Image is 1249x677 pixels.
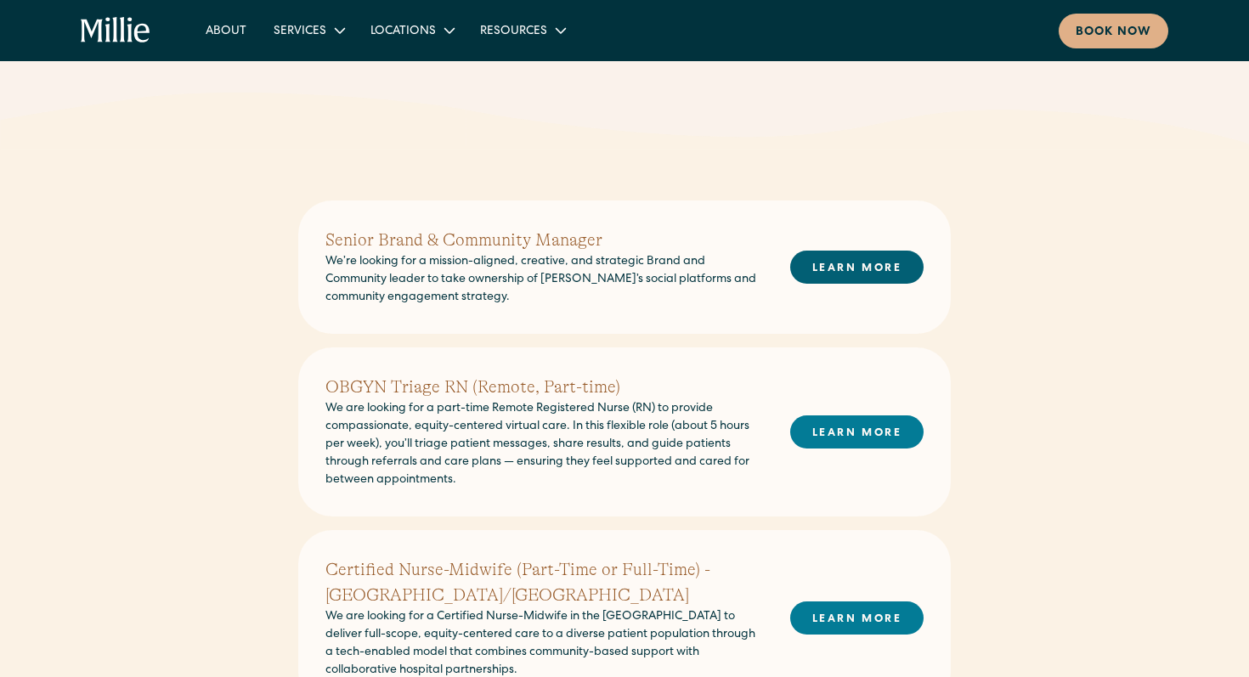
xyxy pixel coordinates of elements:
[1076,24,1151,42] div: Book now
[480,23,547,41] div: Resources
[790,415,924,449] a: LEARN MORE
[790,251,924,284] a: LEARN MORE
[325,375,763,400] h2: OBGYN Triage RN (Remote, Part-time)
[192,16,260,44] a: About
[325,228,763,253] h2: Senior Brand & Community Manager
[325,253,763,307] p: We’re looking for a mission-aligned, creative, and strategic Brand and Community leader to take o...
[790,601,924,635] a: LEARN MORE
[357,16,466,44] div: Locations
[466,16,578,44] div: Resources
[260,16,357,44] div: Services
[81,17,151,44] a: home
[325,400,763,489] p: We are looking for a part-time Remote Registered Nurse (RN) to provide compassionate, equity-cent...
[274,23,326,41] div: Services
[325,557,763,608] h2: Certified Nurse-Midwife (Part-Time or Full-Time) - [GEOGRAPHIC_DATA]/[GEOGRAPHIC_DATA]
[1059,14,1168,48] a: Book now
[370,23,436,41] div: Locations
